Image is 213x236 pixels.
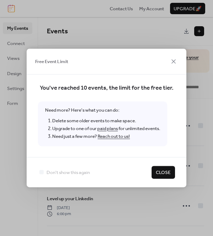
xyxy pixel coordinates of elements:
[52,133,160,141] li: Need just a few more?
[47,169,90,176] span: Don't show this again
[52,125,160,133] li: Upgrade to one of our for unlimited events.
[38,83,175,93] span: You've reached 10 events, the limit for the free tier.
[152,166,175,179] button: Close
[98,132,130,141] a: Reach out to us!
[156,169,171,176] span: Close
[35,58,68,65] span: Free Event Limit
[52,117,160,125] li: Delete some older events to make space.
[38,102,167,146] span: Need more? Here's what you can do:
[97,124,118,133] a: paid plans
